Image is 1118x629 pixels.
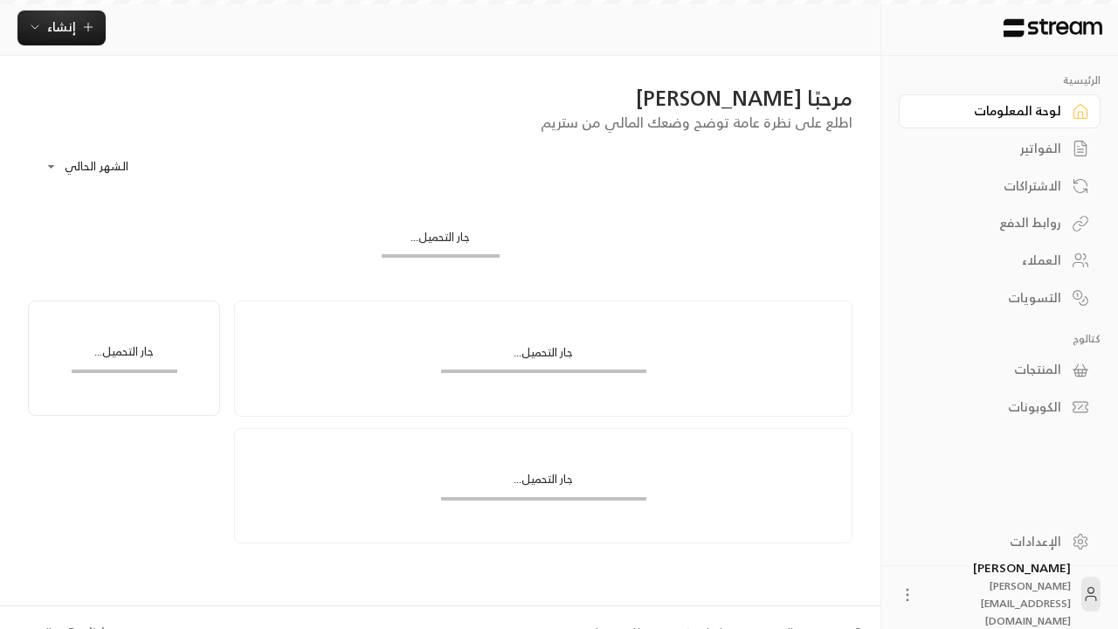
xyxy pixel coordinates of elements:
button: إنشاء [17,10,106,45]
a: الكوبونات [899,391,1101,425]
div: [PERSON_NAME] [927,559,1071,629]
div: الكوبونات [921,398,1061,416]
div: جار التحميل... [72,343,177,369]
div: المنتجات [921,361,1061,378]
div: الاشتراكات [921,177,1061,195]
a: المنتجات [899,353,1101,387]
div: مرحبًا [PERSON_NAME] [28,84,852,112]
a: روابط الدفع [899,206,1101,240]
a: التسويات [899,280,1101,314]
div: العملاء [921,252,1061,269]
div: جار التحميل... [382,229,500,254]
div: جار التحميل... [441,471,646,496]
a: الإعدادات [899,524,1101,558]
div: جار التحميل... [441,344,646,370]
a: العملاء [899,244,1101,278]
div: الفواتير [921,140,1061,157]
div: روابط الدفع [921,214,1061,232]
a: الفواتير [899,132,1101,166]
a: لوحة المعلومات [899,94,1101,128]
div: لوحة المعلومات [921,102,1061,120]
div: التسويات [921,289,1061,307]
div: الشهر الحالي [37,144,168,190]
span: إنشاء [47,16,76,38]
p: الرئيسية [899,73,1101,87]
span: اطلع على نظرة عامة توضح وضعك المالي من ستريم [541,110,852,135]
p: كتالوج [899,332,1101,346]
div: الإعدادات [921,533,1061,550]
img: Logo [1002,18,1104,38]
a: الاشتراكات [899,169,1101,203]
